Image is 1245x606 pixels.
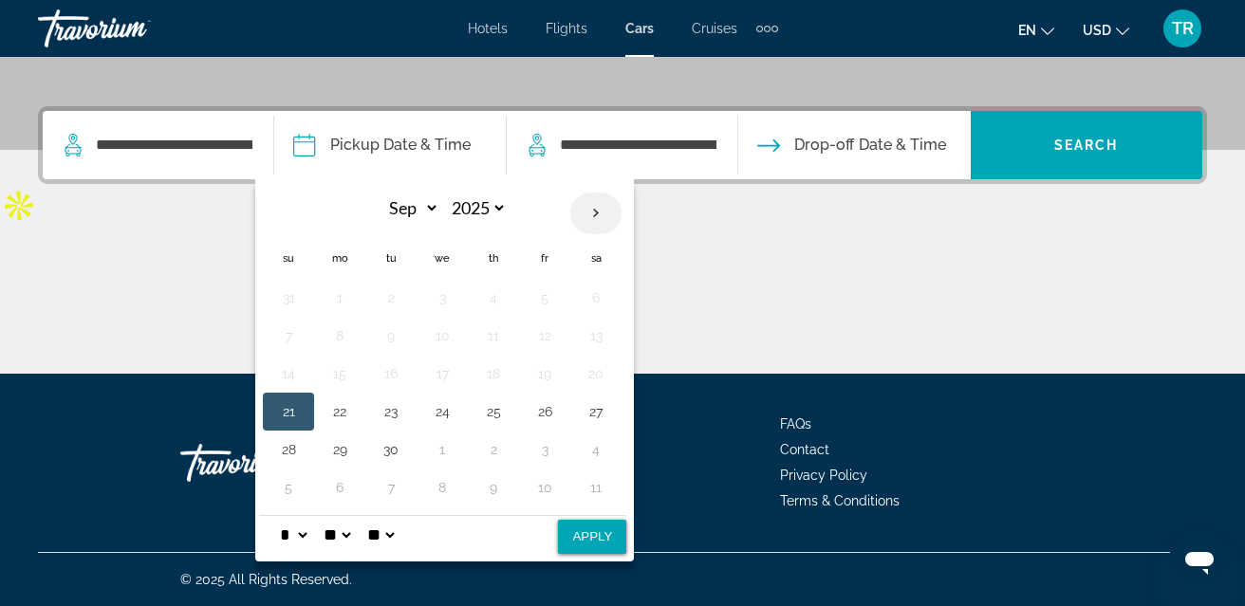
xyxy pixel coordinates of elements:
span: en [1018,23,1036,38]
span: USD [1083,23,1111,38]
button: Change currency [1083,16,1129,44]
div: Search widget [43,111,1202,179]
button: Day 22 [325,398,355,425]
button: Day 24 [427,398,457,425]
button: Day 11 [478,322,509,349]
button: Change language [1018,16,1054,44]
button: Apply [558,520,626,554]
button: Extra navigation items [756,13,778,44]
a: Cruises [692,21,737,36]
button: Day 20 [581,360,611,387]
button: Day 27 [581,398,611,425]
a: Privacy Policy [780,468,867,483]
button: Day 16 [376,360,406,387]
a: Travorium [180,434,370,491]
button: Day 2 [478,436,509,463]
button: Day 26 [530,398,560,425]
a: FAQs [780,416,811,432]
button: Day 5 [530,285,560,311]
button: Day 15 [325,360,355,387]
button: Day 9 [376,322,406,349]
button: Day 25 [478,398,509,425]
button: Day 6 [325,474,355,501]
button: Day 12 [530,322,560,349]
button: Day 13 [581,322,611,349]
a: Contact [780,442,829,457]
a: Flights [546,21,587,36]
span: TR [1172,19,1194,38]
button: Day 8 [325,322,355,349]
button: Day 5 [273,474,304,501]
button: Day 3 [427,285,457,311]
select: Select AM/PM [363,516,398,554]
button: Day 30 [376,436,406,463]
button: Day 18 [478,360,509,387]
span: Drop-off Date & Time [794,132,946,158]
button: Day 1 [325,285,355,311]
button: Day 7 [273,322,304,349]
button: Day 4 [478,285,509,311]
a: Cars [625,21,654,36]
button: Search [971,111,1202,179]
iframe: Button to launch messaging window [1169,530,1230,591]
button: User Menu [1158,9,1207,48]
button: Day 8 [427,474,457,501]
select: Select year [445,192,507,225]
select: Select month [378,192,439,225]
button: Day 21 [273,398,304,425]
button: Day 28 [273,436,304,463]
button: Day 11 [581,474,611,501]
button: Day 19 [530,360,560,387]
button: Day 2 [376,285,406,311]
select: Select minute [320,516,354,554]
button: Day 23 [376,398,406,425]
button: Day 29 [325,436,355,463]
span: Search [1054,138,1119,153]
button: Day 17 [427,360,457,387]
button: Day 10 [530,474,560,501]
span: © 2025 All Rights Reserved. [180,572,352,587]
button: Next month [570,192,622,235]
a: Terms & Conditions [780,493,900,508]
button: Day 4 [581,436,611,463]
button: Day 3 [530,436,560,463]
button: Day 1 [427,436,457,463]
a: Travorium [38,4,228,53]
button: Day 9 [478,474,509,501]
a: Hotels [468,21,508,36]
select: Select hour [276,516,310,554]
button: Drop-off date [757,111,946,179]
button: Day 6 [581,285,611,311]
button: Pickup date [293,111,471,179]
button: Day 10 [427,322,457,349]
button: Day 7 [376,474,406,501]
button: Day 31 [273,285,304,311]
button: Day 14 [273,360,304,387]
